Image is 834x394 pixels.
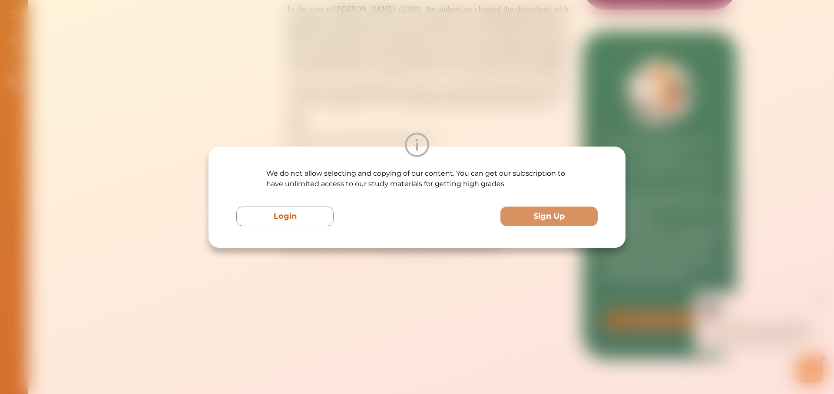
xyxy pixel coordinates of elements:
p: We do not allow selecting and copying of our content. You can get our subscription to have unlimi... [266,168,567,189]
p: Hey there If you have any questions, I'm here to help! Just text back 'Hi' and choose from the fo... [76,30,191,55]
i: 1 [192,64,199,71]
span: 👋 [104,30,112,38]
img: Nini [76,9,93,25]
div: Nini [98,14,108,23]
button: Login [236,207,334,226]
button: Sign Up [500,207,598,226]
span: 🌟 [173,47,181,55]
